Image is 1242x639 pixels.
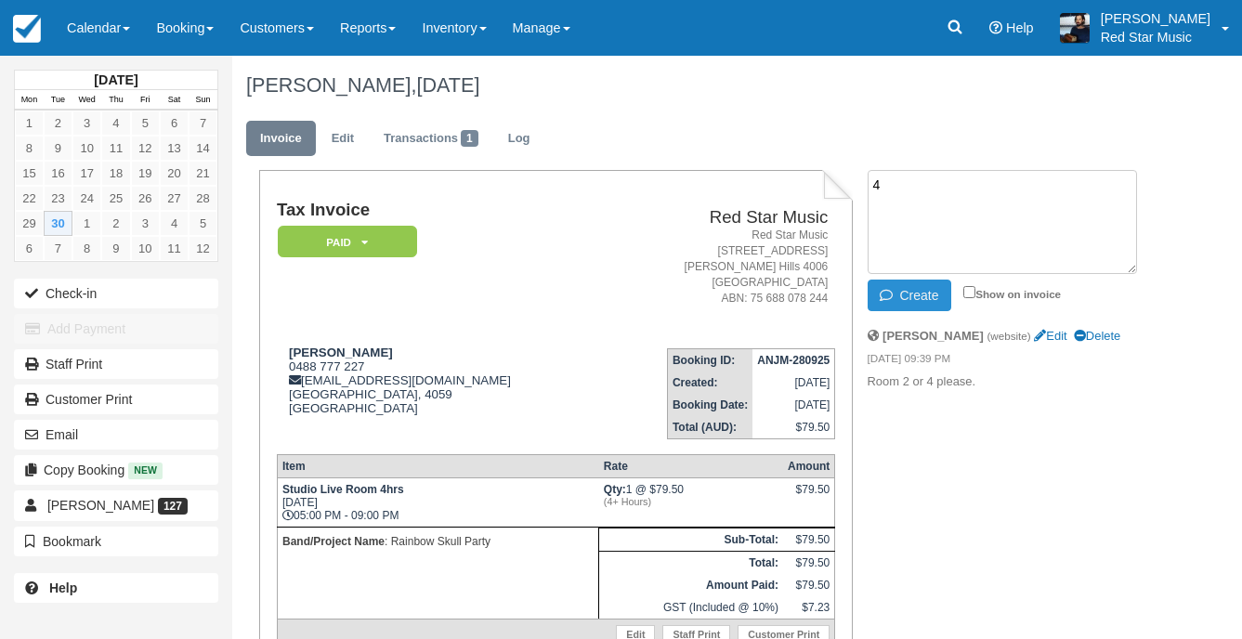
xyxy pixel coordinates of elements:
a: 13 [160,136,189,161]
i: Help [989,21,1002,34]
h1: [PERSON_NAME], [246,74,1150,97]
a: 29 [15,211,44,236]
a: 30 [44,211,72,236]
button: Bookmark [14,527,218,556]
a: 9 [101,236,130,261]
a: 1 [15,111,44,136]
div: $79.50 [788,483,830,511]
td: [DATE] 05:00 PM - 09:00 PM [277,477,598,527]
span: 127 [158,498,188,515]
h1: Tax Invoice [277,201,602,220]
a: 6 [160,111,189,136]
td: 1 @ $79.50 [599,477,783,527]
em: [DATE] 09:39 PM [868,351,1150,372]
a: 10 [131,236,160,261]
a: 3 [72,111,101,136]
th: Created: [667,372,752,394]
a: 11 [160,236,189,261]
a: 28 [189,186,217,211]
p: Room 2 or 4 please. [868,373,1150,391]
strong: Studio Live Room 4hrs [282,483,404,496]
strong: [PERSON_NAME] [289,346,393,359]
th: Sat [160,90,189,111]
a: 14 [189,136,217,161]
a: 22 [15,186,44,211]
b: Help [49,580,77,595]
a: Transactions1 [370,121,492,157]
td: [DATE] [752,372,835,394]
a: 24 [72,186,101,211]
a: 7 [189,111,217,136]
th: Amount Paid: [599,574,783,596]
strong: Qty [604,483,626,496]
button: Copy Booking New [14,455,218,485]
strong: [PERSON_NAME] [882,329,984,343]
a: 23 [44,186,72,211]
a: 5 [131,111,160,136]
a: 20 [160,161,189,186]
span: New [128,463,163,478]
a: 3 [131,211,160,236]
em: Paid [278,226,417,258]
a: 4 [160,211,189,236]
a: 8 [72,236,101,261]
a: Edit [318,121,368,157]
a: 16 [44,161,72,186]
a: Staff Print [14,349,218,379]
button: Email [14,420,218,450]
a: 8 [15,136,44,161]
a: 9 [44,136,72,161]
a: 15 [15,161,44,186]
em: (4+ Hours) [604,496,778,507]
a: Paid [277,225,411,259]
h2: Red Star Music [609,208,829,228]
a: 12 [189,236,217,261]
th: Wed [72,90,101,111]
th: Item [277,454,598,477]
td: $79.50 [783,528,835,551]
span: [PERSON_NAME] [47,498,154,513]
a: 2 [101,211,130,236]
td: $79.50 [783,574,835,596]
div: 0488 777 227 [EMAIL_ADDRESS][DOMAIN_NAME] [GEOGRAPHIC_DATA], 4059 [GEOGRAPHIC_DATA] [277,346,602,438]
label: Show on invoice [963,288,1061,300]
th: Tue [44,90,72,111]
small: (website) [987,330,1030,342]
a: 1 [72,211,101,236]
button: Add Payment [14,314,218,344]
strong: [DATE] [94,72,137,87]
td: [DATE] [752,394,835,416]
a: 17 [72,161,101,186]
th: Booking Date: [667,394,752,416]
a: 18 [101,161,130,186]
p: Red Star Music [1101,28,1210,46]
th: Booking ID: [667,348,752,372]
a: 11 [101,136,130,161]
address: Red Star Music [STREET_ADDRESS] [PERSON_NAME] Hills 4006 [GEOGRAPHIC_DATA] ABN: 75 688 078 244 [609,228,829,307]
a: [PERSON_NAME] 127 [14,490,218,520]
th: Thu [101,90,130,111]
a: 12 [131,136,160,161]
p: : Rainbow Skull Party [282,532,594,551]
a: Edit [1034,329,1066,343]
th: Amount [783,454,835,477]
a: Customer Print [14,385,218,414]
a: 5 [189,211,217,236]
a: 21 [189,161,217,186]
a: 2 [44,111,72,136]
a: 6 [15,236,44,261]
button: Create [868,280,951,311]
a: Help [14,573,218,603]
a: 10 [72,136,101,161]
a: 19 [131,161,160,186]
th: Sun [189,90,217,111]
input: Show on invoice [963,286,975,298]
th: Rate [599,454,783,477]
a: Delete [1074,329,1120,343]
a: 26 [131,186,160,211]
a: Log [494,121,544,157]
th: Sub-Total: [599,528,783,551]
p: [PERSON_NAME] [1101,9,1210,28]
a: Invoice [246,121,316,157]
a: 25 [101,186,130,211]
